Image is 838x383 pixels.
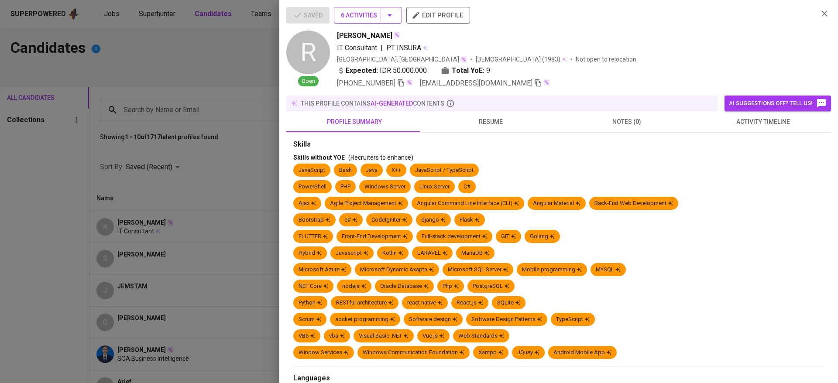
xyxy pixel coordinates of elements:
[471,315,542,324] div: Software Design Patterns
[473,282,509,291] div: PostgreSQL
[476,55,567,64] div: (1983)
[293,154,345,161] span: Skills without YOE
[292,116,417,127] span: profile summary
[393,31,400,38] img: magic_wand.svg
[293,140,824,150] div: Skills
[594,199,673,208] div: Back-End Web Development
[407,299,443,307] div: react native
[359,332,409,340] div: Visual Basic .NET
[360,266,434,274] div: Microsoft Dynamic Axapta
[486,65,490,76] span: 9
[339,166,352,174] div: Bash
[342,282,366,291] div: nodejs
[415,166,474,174] div: JavaScript / TypeScript
[335,315,395,324] div: socket programming
[478,349,503,357] div: Xampp
[421,216,446,224] div: django
[334,7,402,24] button: 6 Activities
[341,10,395,21] span: 6 Activities
[460,56,467,63] img: magic_wand.svg
[556,315,590,324] div: TypeScript
[337,55,467,64] div: [GEOGRAPHIC_DATA], [GEOGRAPHIC_DATA]
[452,65,484,76] b: Total YoE:
[382,249,403,257] div: Kotlin
[543,79,550,86] img: magic_wand.svg
[553,349,611,357] div: Android Mobile App
[417,249,447,257] div: LARAVEL
[366,166,378,174] div: Java
[461,249,489,257] div: MariaDB
[299,183,326,191] div: PowerShell
[299,299,322,307] div: Python
[533,199,580,208] div: Angular Material
[386,44,421,52] span: PT INSURA
[298,77,319,85] span: Open
[413,10,463,21] span: edit profile
[371,100,413,107] span: AI-generated
[299,315,321,324] div: Scrum
[337,44,377,52] span: IT Consultant
[337,79,395,87] span: [PHONE_NUMBER]
[348,154,413,161] span: (Recruiters to enhance)
[522,266,582,274] div: Mobile programming
[530,233,555,241] div: Golang
[460,216,480,224] div: Flask
[381,43,383,53] span: |
[337,31,392,41] span: [PERSON_NAME]
[417,199,519,208] div: Angular Command Line Interface (CLI)
[299,266,346,274] div: Microsoft Azure
[448,266,508,274] div: Microsoft SQL Server
[344,216,357,224] div: c#
[501,233,516,241] div: GIT
[299,249,322,257] div: Hybrid
[380,282,429,291] div: Oracle Database
[329,332,345,340] div: vba
[443,282,459,291] div: Php
[299,199,316,208] div: Ajax
[428,116,553,127] span: resume
[576,55,636,64] p: Not open to relocation
[725,96,831,111] button: AI suggestions off? Tell us!
[363,349,464,357] div: Windows Communication Foundation
[336,299,393,307] div: RESTful architecture
[337,65,427,76] div: IDR 50.000.000
[476,55,542,64] span: [DEMOGRAPHIC_DATA]
[457,299,483,307] div: React.js
[392,166,401,174] div: X++
[458,332,504,340] div: Web Standards
[301,99,444,108] p: this profile contains contents
[346,65,378,76] b: Expected:
[422,233,487,241] div: Full-stack development
[409,315,457,324] div: Software design
[336,249,368,257] div: Javascript
[299,282,328,291] div: NET Core
[406,11,470,18] a: edit profile
[299,216,330,224] div: Bootstrap
[406,79,413,86] img: magic_wand.svg
[299,166,325,174] div: JavaScript
[299,349,349,357] div: Window Services
[364,183,405,191] div: Windows Server
[406,7,470,24] button: edit profile
[299,233,328,241] div: FLUTTER
[299,332,315,340] div: VB6
[422,332,444,340] div: Vue.js
[729,98,827,109] span: AI suggestions off? Tell us!
[286,31,330,74] div: R
[564,116,690,127] span: notes (0)
[497,299,520,307] div: SQLite
[517,349,539,357] div: JQuey
[420,79,532,87] span: [EMAIL_ADDRESS][DOMAIN_NAME]
[700,116,826,127] span: activity timeline
[371,216,407,224] div: CodeIgniter
[342,233,408,241] div: Front-End Development
[330,199,403,208] div: Agile Project Management
[596,266,621,274] div: MYSQL
[464,183,471,191] div: C#
[340,183,350,191] div: PHP
[419,183,450,191] div: Linux Server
